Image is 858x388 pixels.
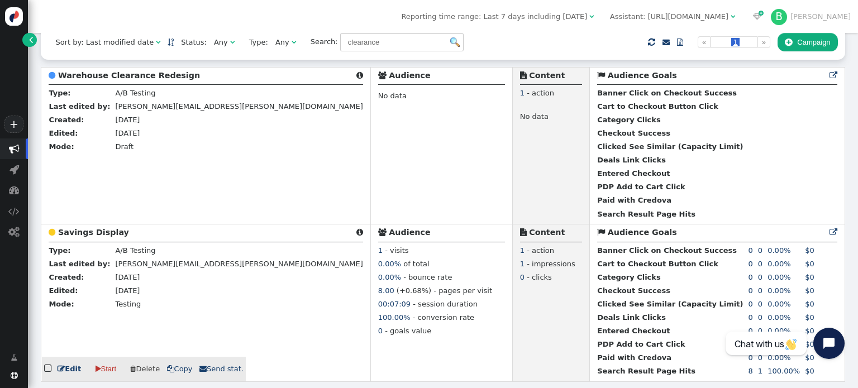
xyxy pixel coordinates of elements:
[340,33,464,52] input: Find in name/description/rules
[768,367,800,375] span: 100.00%
[9,164,19,175] span: 
[389,71,430,80] b: Audience
[830,71,837,79] span: 
[758,313,762,322] span: 0
[378,92,407,100] span: No data
[830,71,837,80] a: 
[597,116,661,124] b: Category Clicks
[805,327,814,335] span: $0
[115,129,140,137] span: [DATE]
[167,363,193,375] a: Copy
[597,286,670,295] b: Checkout Success
[520,89,525,97] span: 1
[597,340,685,348] b: PDP Add to Cart Click
[608,228,677,237] b: Audience Goals
[520,71,527,79] span: 
[55,37,154,48] div: Sort by: Last modified date
[597,353,671,362] b: Paid with Credova
[589,13,594,20] span: 
[670,33,690,52] a: 
[58,71,200,80] b: Warehouse Clearance Redesign
[49,246,70,255] b: Type:
[527,246,554,255] span: - action
[49,116,84,124] b: Created:
[805,273,814,281] span: $0
[753,13,761,20] span: 
[520,112,549,123] span: No data
[805,286,814,295] span: $0
[49,273,84,281] b: Created:
[597,102,718,111] b: Cart to Checkout Button Click
[115,89,155,97] span: A/B Testing
[115,116,140,124] span: [DATE]
[768,313,790,322] span: 0.00%
[168,39,174,46] span: Sorted in descending order
[830,228,837,236] span: 
[758,273,762,281] span: 0
[758,260,762,268] span: 0
[49,71,55,79] span: 
[230,39,235,46] span: 
[768,246,790,255] span: 0.00%
[199,365,207,372] span: 
[597,300,743,308] b: Clicked See Similar (Capacity Limit)
[389,228,430,237] b: Audience
[49,260,110,268] b: Last edited by:
[214,37,228,48] div: Any
[520,246,525,255] span: 1
[292,39,296,46] span: 
[830,228,837,237] a: 
[597,196,671,204] b: Paid with Credova
[44,362,54,376] span: 
[597,89,737,97] b: Banner Click on Checkout Success
[29,34,33,45] span: 
[805,260,814,268] span: $0
[748,286,752,295] span: 0
[58,363,81,375] a: Edit
[597,260,718,268] b: Cart to Checkout Button Click
[413,300,478,308] span: - session duration
[378,286,394,295] span: 8.00
[88,360,123,379] a: Start
[597,169,670,178] b: Entered Checkout
[8,227,20,237] span: 
[5,7,23,26] img: logo-icon.svg
[805,340,814,348] span: $0
[115,300,141,308] span: Testing
[242,37,268,48] span: Type:
[778,33,838,52] button: Campaign
[8,206,20,217] span: 
[758,246,762,255] span: 0
[748,246,752,255] span: 0
[378,273,401,281] span: 0.00%
[11,372,18,379] span: 
[597,367,695,375] b: Search Result Page Hits
[527,260,575,268] span: - impressions
[805,353,814,362] span: $0
[130,365,136,372] span: 
[115,260,363,268] span: [PERSON_NAME][EMAIL_ADDRESS][PERSON_NAME][DOMAIN_NAME]
[397,286,431,295] span: (+0.68%)
[450,37,460,47] img: icon_search.png
[731,13,735,20] span: 
[748,327,752,335] span: 0
[378,246,383,255] span: 1
[413,313,474,322] span: - conversion rate
[11,352,17,363] span: 
[597,129,670,137] b: Checkout Success
[385,246,408,255] span: - visits
[168,38,174,46] a: 
[648,36,655,49] span: 
[378,313,411,322] span: 100.00%
[520,273,525,281] span: 0
[597,228,605,236] span: 
[167,365,193,373] span: Copy
[130,365,162,373] a: Delete
[610,11,728,22] div: Assistant: [URL][DOMAIN_NAME]
[597,156,666,164] b: Deals Link Clicks
[731,38,739,46] span: 1
[597,210,695,218] b: Search Result Page Hits
[58,228,129,237] b: Savings Display
[748,313,752,322] span: 0
[433,286,492,295] span: - pages per visit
